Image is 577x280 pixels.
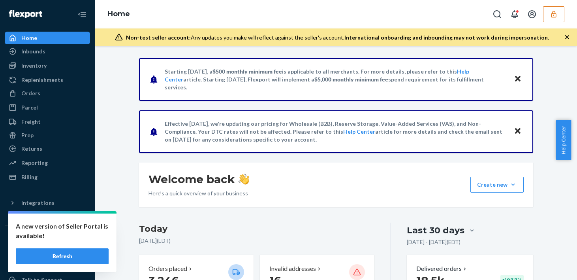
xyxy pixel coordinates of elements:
[21,104,38,112] div: Parcel
[407,238,460,246] p: [DATE] - [DATE] ( EDT )
[470,177,524,193] button: Create new
[107,9,130,18] a: Home
[21,47,45,55] div: Inbounds
[21,145,42,153] div: Returns
[269,264,316,273] p: Invalid addresses
[5,142,90,155] a: Returns
[101,3,136,26] ol: breadcrumbs
[212,68,282,75] span: $500 monthly minimum fee
[21,199,55,207] div: Integrations
[5,59,90,72] a: Inventory
[5,157,90,169] a: Reporting
[5,212,90,222] a: Add Integration
[5,115,90,128] a: Freight
[407,224,464,236] div: Last 30 days
[524,6,540,22] button: Open account menu
[513,126,523,137] button: Close
[343,128,375,135] a: Help Center
[139,237,375,245] p: [DATE] ( EDT )
[5,32,90,44] a: Home
[21,34,37,42] div: Home
[148,189,249,197] p: Here’s a quick overview of your business
[16,221,109,240] p: A new version of Seller Portal is available!
[148,172,249,186] h1: Welcome back
[9,10,42,18] img: Flexport logo
[5,129,90,142] a: Prep
[513,74,523,85] button: Close
[21,131,34,139] div: Prep
[507,6,522,22] button: Open notifications
[74,6,90,22] button: Close Navigation
[344,34,549,41] span: International onboarding and inbounding may not work during impersonation.
[5,248,90,257] a: Add Fast Tag
[5,232,90,244] button: Fast Tags
[5,197,90,209] button: Integrations
[148,264,187,273] p: Orders placed
[556,120,571,160] button: Help Center
[21,62,47,70] div: Inventory
[21,89,40,97] div: Orders
[165,120,506,144] p: Effective [DATE], we're updating our pricing for Wholesale (B2B), Reserve Storage, Value-Added Se...
[314,76,388,83] span: $5,000 monthly minimum fee
[139,223,375,235] h3: Today
[238,174,249,185] img: hand-wave emoji
[5,260,90,273] a: Settings
[126,34,191,41] span: Non-test seller account:
[21,76,63,84] div: Replenishments
[5,171,90,184] a: Billing
[126,34,549,42] div: Any updates you make will reflect against the seller's account.
[5,45,90,58] a: Inbounds
[21,159,48,167] div: Reporting
[5,101,90,114] a: Parcel
[5,74,90,86] a: Replenishments
[21,173,38,181] div: Billing
[5,87,90,100] a: Orders
[21,118,41,126] div: Freight
[416,264,468,273] button: Delivered orders
[16,248,109,264] button: Refresh
[165,68,506,91] p: Starting [DATE], a is applicable to all merchants. For more details, please refer to this article...
[489,6,505,22] button: Open Search Box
